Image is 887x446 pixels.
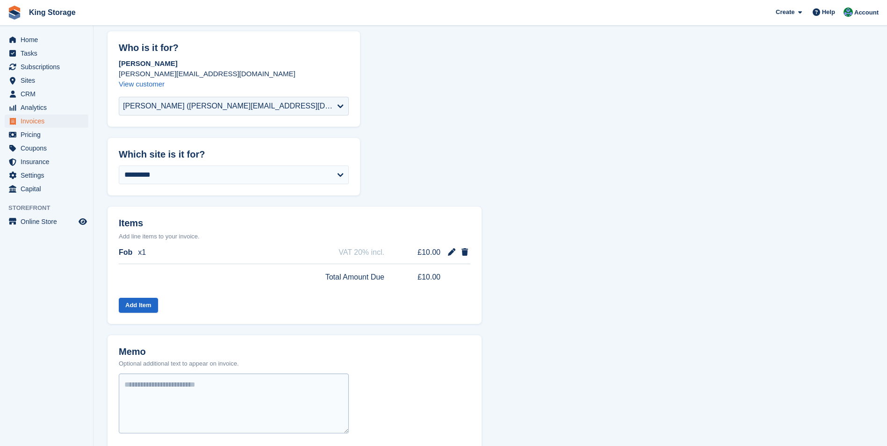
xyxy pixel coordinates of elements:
span: Subscriptions [21,60,77,73]
a: King Storage [25,5,79,20]
span: Home [21,33,77,46]
h2: Who is it for? [119,43,349,53]
span: £10.00 [405,272,440,283]
a: Preview store [77,216,88,227]
div: [PERSON_NAME] ([PERSON_NAME][EMAIL_ADDRESS][DOMAIN_NAME]) [123,101,337,112]
a: menu [5,215,88,228]
a: menu [5,74,88,87]
span: Capital [21,182,77,195]
a: menu [5,47,88,60]
p: Add line items to your invoice. [119,232,470,241]
p: [PERSON_NAME][EMAIL_ADDRESS][DOMAIN_NAME] [119,69,349,79]
span: Account [854,8,879,17]
span: Fob [119,247,132,258]
span: Insurance [21,155,77,168]
a: menu [5,101,88,114]
span: Sites [21,74,77,87]
span: Tasks [21,47,77,60]
h2: Items [119,218,470,230]
img: John King [844,7,853,17]
span: Create [776,7,794,17]
span: x1 [138,247,146,258]
span: CRM [21,87,77,101]
span: £10.00 [405,247,440,258]
span: Invoices [21,115,77,128]
a: menu [5,182,88,195]
a: menu [5,33,88,46]
span: Help [822,7,835,17]
h2: Memo [119,346,239,357]
span: VAT 20% incl. [339,247,384,258]
p: Optional additional text to appear on invoice. [119,359,239,368]
span: Online Store [21,215,77,228]
span: Analytics [21,101,77,114]
h2: Which site is it for? [119,149,349,160]
a: menu [5,60,88,73]
span: Total Amount Due [325,272,384,283]
a: menu [5,128,88,141]
a: menu [5,87,88,101]
button: Add Item [119,298,158,313]
a: menu [5,142,88,155]
span: Storefront [8,203,93,213]
span: Pricing [21,128,77,141]
span: Settings [21,169,77,182]
a: View customer [119,80,165,88]
p: [PERSON_NAME] [119,58,349,69]
a: menu [5,155,88,168]
span: Coupons [21,142,77,155]
a: menu [5,169,88,182]
img: stora-icon-8386f47178a22dfd0bd8f6a31ec36ba5ce8667c1dd55bd0f319d3a0aa187defe.svg [7,6,22,20]
a: menu [5,115,88,128]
